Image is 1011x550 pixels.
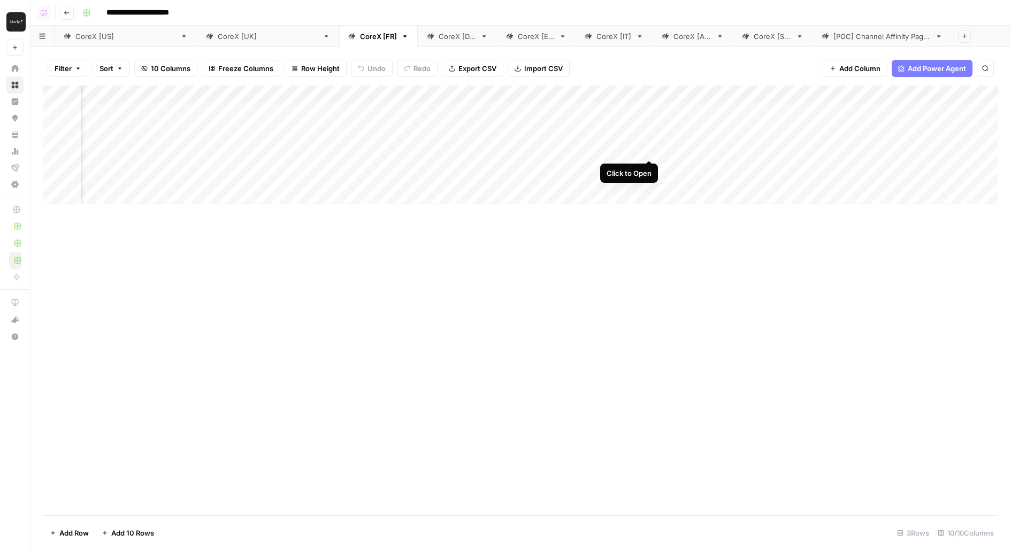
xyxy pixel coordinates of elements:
span: Add Column [839,63,880,74]
button: Add Row [43,524,95,541]
button: 10 Columns [134,60,197,77]
span: Import CSV [524,63,563,74]
div: 3 Rows [893,524,933,541]
a: Insights [6,93,24,110]
div: [POC] Channel Affinity Pages [833,31,931,42]
button: Redo [397,60,438,77]
span: Add 10 Rows [111,528,154,538]
a: CoreX [[GEOGRAPHIC_DATA]] [197,26,339,47]
div: CoreX [AU] [673,31,712,42]
span: Redo [413,63,431,74]
span: Export CSV [458,63,496,74]
button: Add 10 Rows [95,524,160,541]
a: Home [6,60,24,77]
a: [POC] Channel Affinity Pages [813,26,952,47]
a: CoreX [FR] [339,26,418,47]
button: What's new? [6,311,24,328]
button: Export CSV [442,60,503,77]
span: Add Row [59,528,89,538]
a: AirOps Academy [6,294,24,311]
div: CoreX [SG] [754,31,792,42]
span: Freeze Columns [218,63,273,74]
a: CoreX [[GEOGRAPHIC_DATA]] [55,26,197,47]
button: Undo [351,60,393,77]
span: Filter [55,63,72,74]
button: Freeze Columns [202,60,280,77]
button: Row Height [285,60,347,77]
button: Filter [48,60,88,77]
a: Settings [6,176,24,193]
span: Row Height [301,63,340,74]
button: Add Power Agent [892,60,972,77]
div: CoreX [IT] [596,31,632,42]
a: CoreX [SG] [733,26,813,47]
a: Browse [6,76,24,94]
div: CoreX [DE] [439,31,476,42]
img: Klaviyo Logo [6,12,26,32]
button: Help + Support [6,328,24,345]
a: Flightpath [6,159,24,176]
div: CoreX [[GEOGRAPHIC_DATA]] [75,31,176,42]
span: Add Power Agent [908,63,966,74]
button: Import CSV [508,60,570,77]
span: Undo [367,63,386,74]
a: Your Data [6,126,24,143]
a: CoreX [DE] [418,26,497,47]
button: Workspace: Klaviyo [6,9,24,35]
a: Opportunities [6,110,24,127]
div: CoreX [[GEOGRAPHIC_DATA]] [218,31,318,42]
div: CoreX [FR] [360,31,397,42]
button: Add Column [823,60,887,77]
div: Click to Open [607,168,652,179]
a: CoreX [ES] [497,26,576,47]
a: CoreX [AU] [653,26,733,47]
div: CoreX [ES] [518,31,555,42]
span: 10 Columns [151,63,190,74]
button: Sort [93,60,130,77]
div: What's new? [7,312,23,328]
div: 10/10 Columns [933,524,998,541]
a: Usage [6,143,24,160]
span: Sort [99,63,113,74]
a: CoreX [IT] [576,26,653,47]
